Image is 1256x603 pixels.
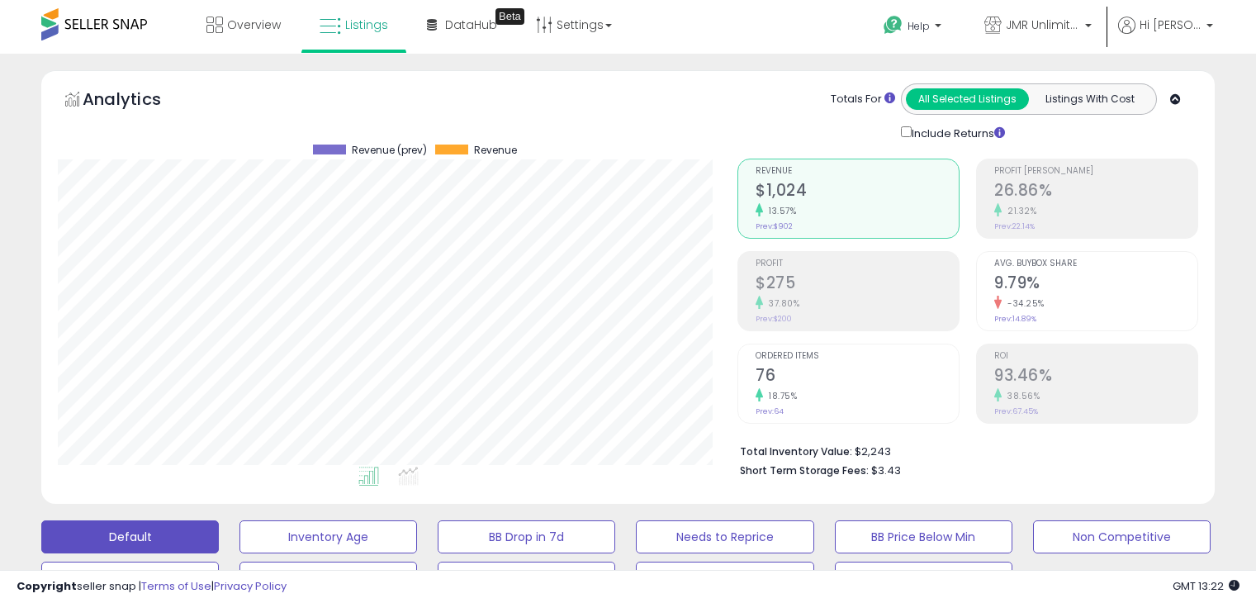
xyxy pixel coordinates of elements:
button: Inventory Age [239,520,417,553]
h2: 9.79% [994,273,1197,296]
a: Privacy Policy [214,578,287,594]
small: 18.75% [763,390,797,402]
small: Prev: 22.14% [994,221,1035,231]
small: Prev: $200 [756,314,792,324]
button: Default [41,520,219,553]
li: $2,243 [740,440,1186,460]
button: Needs to Reprice [636,520,813,553]
span: Revenue [756,167,959,176]
i: Get Help [883,15,903,36]
button: Listings With Cost [1028,88,1151,110]
small: Prev: 67.45% [994,406,1038,416]
span: $3.43 [871,463,901,478]
h2: $1,024 [756,181,959,203]
span: JMR Unlimited [1006,17,1080,33]
h2: 93.46% [994,366,1197,388]
span: 2025-09-17 13:22 GMT [1173,578,1239,594]
span: Revenue [474,145,517,156]
a: Terms of Use [141,578,211,594]
span: Help [908,19,930,33]
small: 38.56% [1002,390,1040,402]
div: Include Returns [889,123,1025,142]
small: 37.80% [763,297,799,310]
small: 13.57% [763,205,796,217]
button: BB Drop in 7d [438,520,615,553]
a: Hi [PERSON_NAME] [1118,17,1213,54]
div: Tooltip anchor [495,8,524,25]
span: Hi [PERSON_NAME] [1140,17,1201,33]
a: Help [870,2,958,54]
small: 21.32% [1002,205,1036,217]
span: DataHub [445,17,497,33]
small: Prev: 64 [756,406,784,416]
strong: Copyright [17,578,77,594]
span: Listings [345,17,388,33]
span: Avg. Buybox Share [994,259,1197,268]
b: Total Inventory Value: [740,444,852,458]
div: seller snap | | [17,579,287,595]
span: Overview [227,17,281,33]
span: Profit [756,259,959,268]
b: Short Term Storage Fees: [740,463,869,477]
h2: 76 [756,366,959,388]
span: ROI [994,352,1197,361]
h2: $275 [756,273,959,296]
small: -34.25% [1002,297,1045,310]
button: BB Price Below Min [835,520,1012,553]
span: Revenue (prev) [352,145,427,156]
span: Ordered Items [756,352,959,361]
h5: Analytics [83,88,193,115]
small: Prev: $902 [756,221,793,231]
button: Non Competitive [1033,520,1211,553]
button: All Selected Listings [906,88,1029,110]
div: Totals For [831,92,895,107]
small: Prev: 14.89% [994,314,1036,324]
h2: 26.86% [994,181,1197,203]
span: Profit [PERSON_NAME] [994,167,1197,176]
